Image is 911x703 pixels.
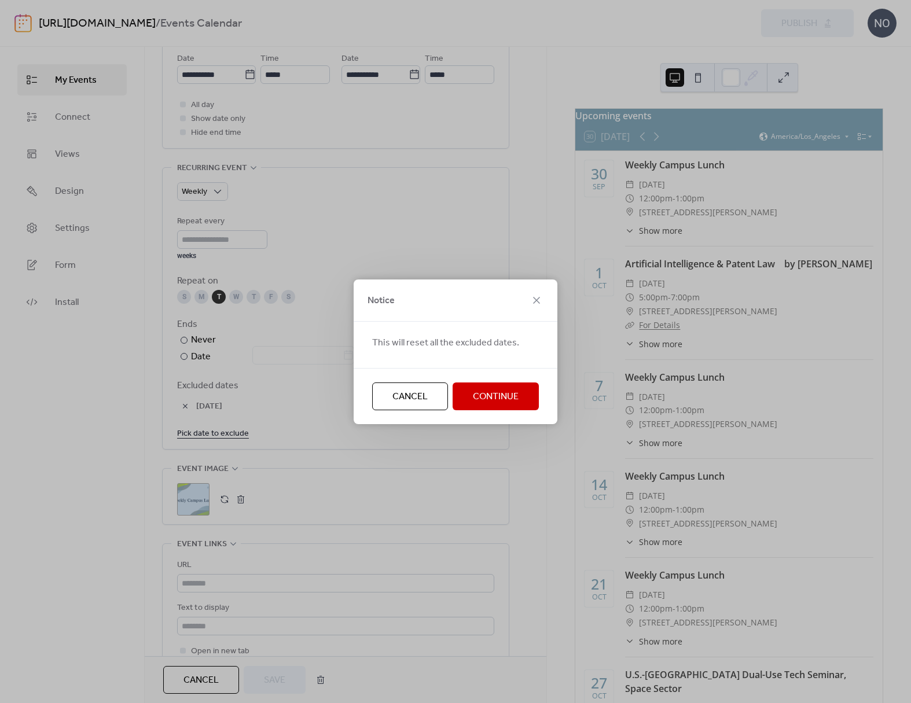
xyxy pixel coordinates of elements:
[368,294,395,308] span: Notice
[372,382,448,410] button: Cancel
[372,336,519,350] span: This will reset all the excluded dates.
[473,390,519,404] span: Continue
[392,390,428,404] span: Cancel
[453,382,539,410] button: Continue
